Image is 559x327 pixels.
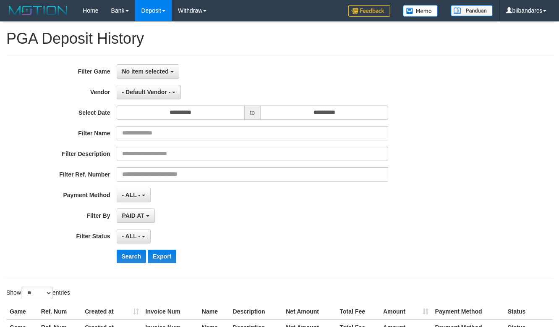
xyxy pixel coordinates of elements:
span: - ALL - [122,192,141,198]
th: Total Fee [337,304,380,319]
button: Search [117,250,146,263]
span: - ALL - [122,233,141,240]
th: Amount [380,304,432,319]
select: Showentries [21,287,52,299]
button: - ALL - [117,188,151,202]
th: Status [504,304,553,319]
button: - ALL - [117,229,151,243]
th: Ref. Num [38,304,81,319]
h1: PGA Deposit History [6,30,553,47]
span: - Default Vendor - [122,89,171,95]
span: to [244,105,260,120]
span: No item selected [122,68,169,75]
img: MOTION_logo.png [6,4,70,17]
th: Net Amount [282,304,336,319]
button: Export [148,250,176,263]
span: PAID AT [122,212,144,219]
button: - Default Vendor - [117,85,181,99]
th: Name [199,304,230,319]
button: PAID AT [117,208,155,223]
th: Payment Method [432,304,504,319]
img: Feedback.jpg [348,5,390,17]
img: panduan.png [451,5,493,16]
th: Invoice Num [142,304,199,319]
th: Description [230,304,283,319]
img: Button%20Memo.svg [403,5,438,17]
label: Show entries [6,287,70,299]
button: No item selected [117,64,179,79]
th: Created at [81,304,142,319]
